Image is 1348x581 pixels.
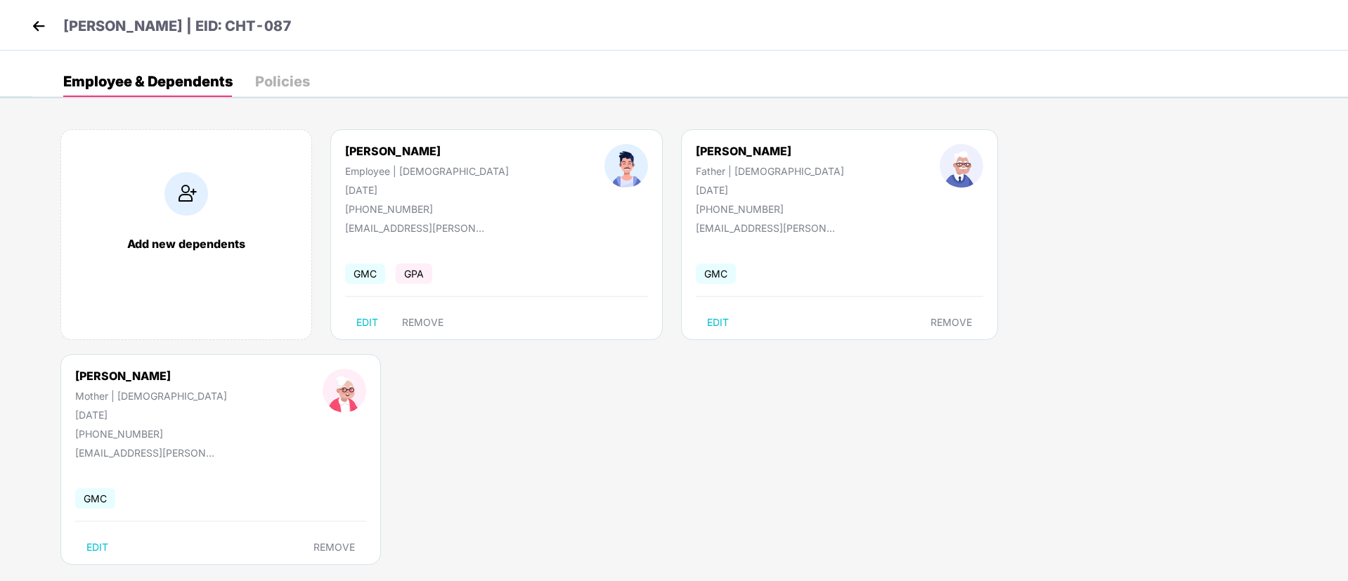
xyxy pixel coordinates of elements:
button: REMOVE [302,536,366,559]
div: [PHONE_NUMBER] [75,428,227,440]
p: [PERSON_NAME] | EID: CHT-087 [63,15,292,37]
div: [EMAIL_ADDRESS][PERSON_NAME][DOMAIN_NAME] [75,447,216,459]
div: Policies [255,74,310,89]
div: [DATE] [345,184,509,196]
button: EDIT [696,311,740,334]
div: [EMAIL_ADDRESS][PERSON_NAME][DOMAIN_NAME] [345,222,486,234]
div: [PERSON_NAME] [75,369,227,383]
div: Father | [DEMOGRAPHIC_DATA] [696,165,844,177]
div: [PHONE_NUMBER] [696,203,844,215]
span: EDIT [86,542,108,553]
img: profileImage [940,144,983,188]
div: Employee & Dependents [63,74,233,89]
div: [PERSON_NAME] [696,144,844,158]
div: [DATE] [696,184,844,196]
div: [DATE] [75,409,227,421]
span: GMC [696,263,736,284]
button: EDIT [345,311,389,334]
div: Mother | [DEMOGRAPHIC_DATA] [75,390,227,402]
button: REMOVE [391,311,455,334]
button: EDIT [75,536,119,559]
img: back [28,15,49,37]
img: profileImage [323,369,366,412]
div: Employee | [DEMOGRAPHIC_DATA] [345,165,509,177]
span: EDIT [356,317,378,328]
span: GMC [75,488,115,509]
div: Add new dependents [75,237,297,251]
span: REMOVE [402,317,443,328]
div: [EMAIL_ADDRESS][PERSON_NAME][DOMAIN_NAME] [696,222,836,234]
span: EDIT [707,317,729,328]
div: [PHONE_NUMBER] [345,203,509,215]
img: addIcon [164,172,208,216]
button: REMOVE [919,311,983,334]
img: profileImage [604,144,648,188]
span: GPA [396,263,432,284]
span: GMC [345,263,385,284]
div: [PERSON_NAME] [345,144,509,158]
span: REMOVE [313,542,355,553]
span: REMOVE [931,317,972,328]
